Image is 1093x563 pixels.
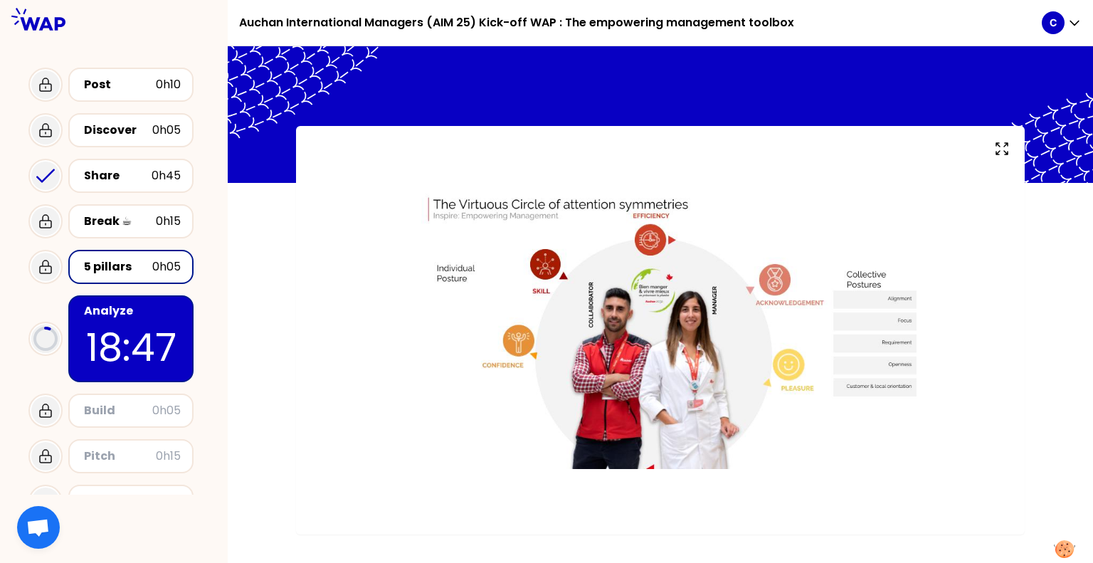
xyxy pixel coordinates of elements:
[84,302,181,320] div: Analyze
[84,258,152,275] div: 5 pillars
[17,506,60,549] div: Chat abierto
[84,493,153,510] div: Feedback
[1042,11,1082,34] button: C
[152,122,181,139] div: 0h05
[153,493,181,510] div: 0h03
[84,213,156,230] div: Break ☕
[156,76,181,93] div: 0h10
[404,181,917,469] img: filesOfInstructions%2F92sZjdls7SB8Xa2H-5%20pillars.jpg
[1050,16,1057,30] p: C
[84,76,156,93] div: Post
[152,167,181,184] div: 0h45
[84,122,152,139] div: Discover
[152,402,181,419] div: 0h05
[152,258,181,275] div: 0h05
[156,448,181,465] div: 0h15
[81,320,181,375] p: 18:47
[84,402,152,419] div: Build
[156,213,181,230] div: 0h15
[84,167,152,184] div: Share
[84,448,156,465] div: Pitch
